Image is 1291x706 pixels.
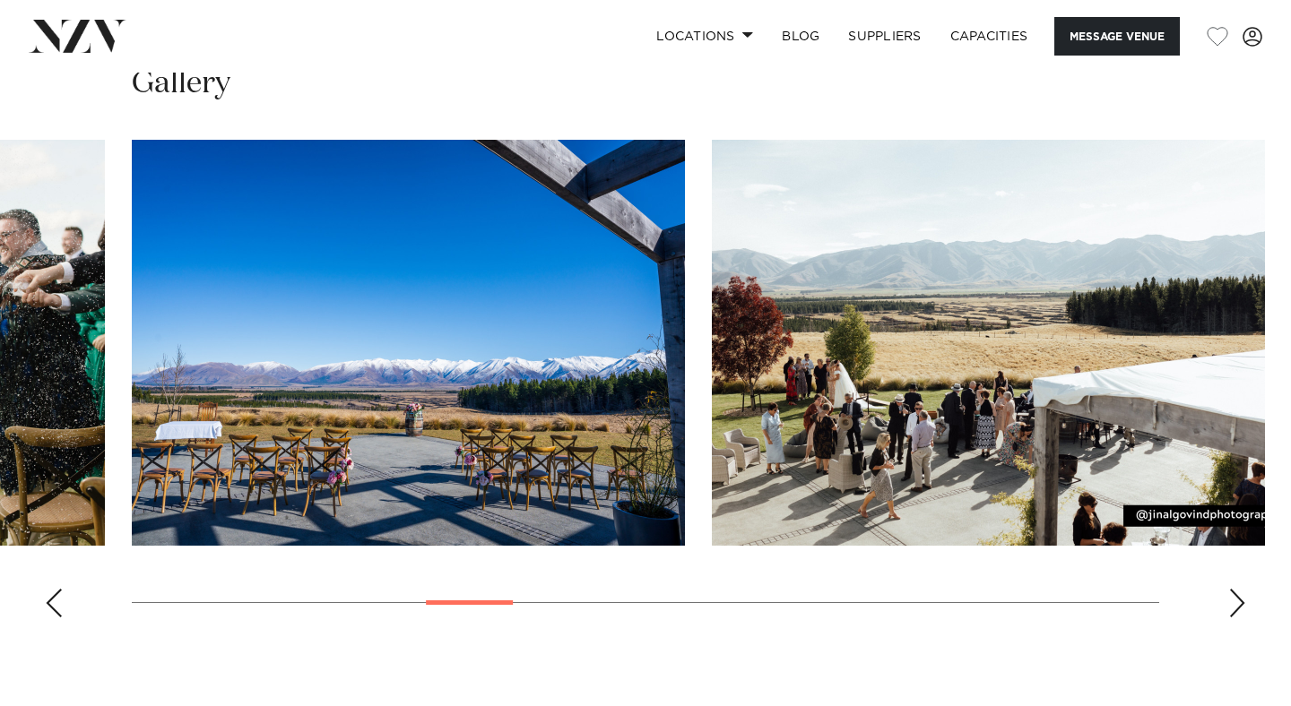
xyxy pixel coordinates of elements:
[936,17,1043,56] a: Capacities
[132,64,230,104] h2: Gallery
[767,17,834,56] a: BLOG
[712,140,1265,546] swiper-slide: 8 / 21
[834,17,935,56] a: SUPPLIERS
[642,17,767,56] a: Locations
[29,20,126,52] img: nzv-logo.png
[1054,17,1180,56] button: Message Venue
[132,140,685,546] swiper-slide: 7 / 21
